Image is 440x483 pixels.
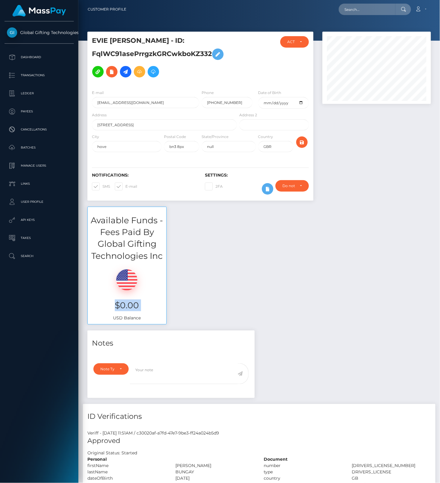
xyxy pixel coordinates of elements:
label: E-mail [115,183,137,190]
a: API Keys [5,212,74,227]
p: Search [7,252,71,261]
label: Date of Birth [258,90,281,96]
a: Batches [5,140,74,155]
label: Country [258,134,273,140]
a: Links [5,176,74,191]
div: [DRIVERS_LICENSE_NUMBER] [347,463,436,469]
div: USD Balance [88,262,166,324]
a: User Profile [5,194,74,209]
div: Veriff - [DATE] 11:51AM / c30020af-a7fd-47e7-9be3-ff24a024b5d9 [83,430,435,437]
a: Transactions [5,68,74,83]
label: Postal Code [164,134,186,140]
div: lastName [83,469,171,475]
h5: EVIE [PERSON_NAME] - ID: FqlWC91asePrrgzkGRCwkboKZ332 [92,36,234,80]
a: Ledger [5,86,74,101]
label: 2FA [205,183,223,190]
h3: Available Funds - Fees Paid By Global Gifting Technologies Inc [88,215,166,262]
div: country [259,475,347,482]
p: Dashboard [7,53,71,62]
p: Cancellations [7,125,71,134]
img: MassPay Logo [12,5,66,17]
a: Search [5,249,74,264]
div: firstName [83,463,171,469]
label: Address 2 [239,112,257,118]
strong: Document [264,457,288,462]
div: DRIVERS_LICENSE [347,469,436,475]
a: Taxes [5,231,74,246]
h7: Original Status: Started [87,450,137,456]
div: dateOfBirth [83,475,171,482]
label: State/Province [202,134,228,140]
p: Transactions [7,71,71,80]
h5: Approved [87,437,431,446]
h4: ID Verifications [87,412,431,422]
p: Payees [7,107,71,116]
div: GB [347,475,436,482]
p: Batches [7,143,71,152]
p: Ledger [7,89,71,98]
div: type [259,469,347,475]
h6: Settings: [205,173,309,178]
a: Dashboard [5,50,74,65]
input: Search... [339,4,395,15]
button: Do not require [275,180,309,192]
a: Customer Profile [88,3,126,16]
div: Do not require [282,183,295,188]
div: [PERSON_NAME] [171,463,259,469]
label: Phone [202,90,214,96]
span: Global Gifting Technologies Inc [5,30,74,35]
a: Payees [5,104,74,119]
div: ACTIVE [287,39,295,44]
label: SMS [92,183,110,190]
a: Initiate Payout [120,66,131,77]
strong: Personal [87,457,107,462]
p: API Keys [7,215,71,224]
p: User Profile [7,197,71,206]
h4: Notes [92,338,250,349]
label: Address [92,112,107,118]
div: Note Type [100,367,115,372]
h6: Notifications: [92,173,196,178]
a: Manage Users [5,158,74,173]
div: [DATE] [171,475,259,482]
div: BUNGAY [171,469,259,475]
div: number [259,463,347,469]
p: Links [7,179,71,188]
h3: $0.00 [92,300,162,311]
label: City [92,134,99,140]
label: E-mail [92,90,104,96]
img: USD.png [116,269,137,290]
p: Taxes [7,234,71,243]
a: Cancellations [5,122,74,137]
img: Global Gifting Technologies Inc [7,27,17,38]
button: Note Type [93,363,129,375]
p: Manage Users [7,161,71,170]
button: ACTIVE [280,36,309,48]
